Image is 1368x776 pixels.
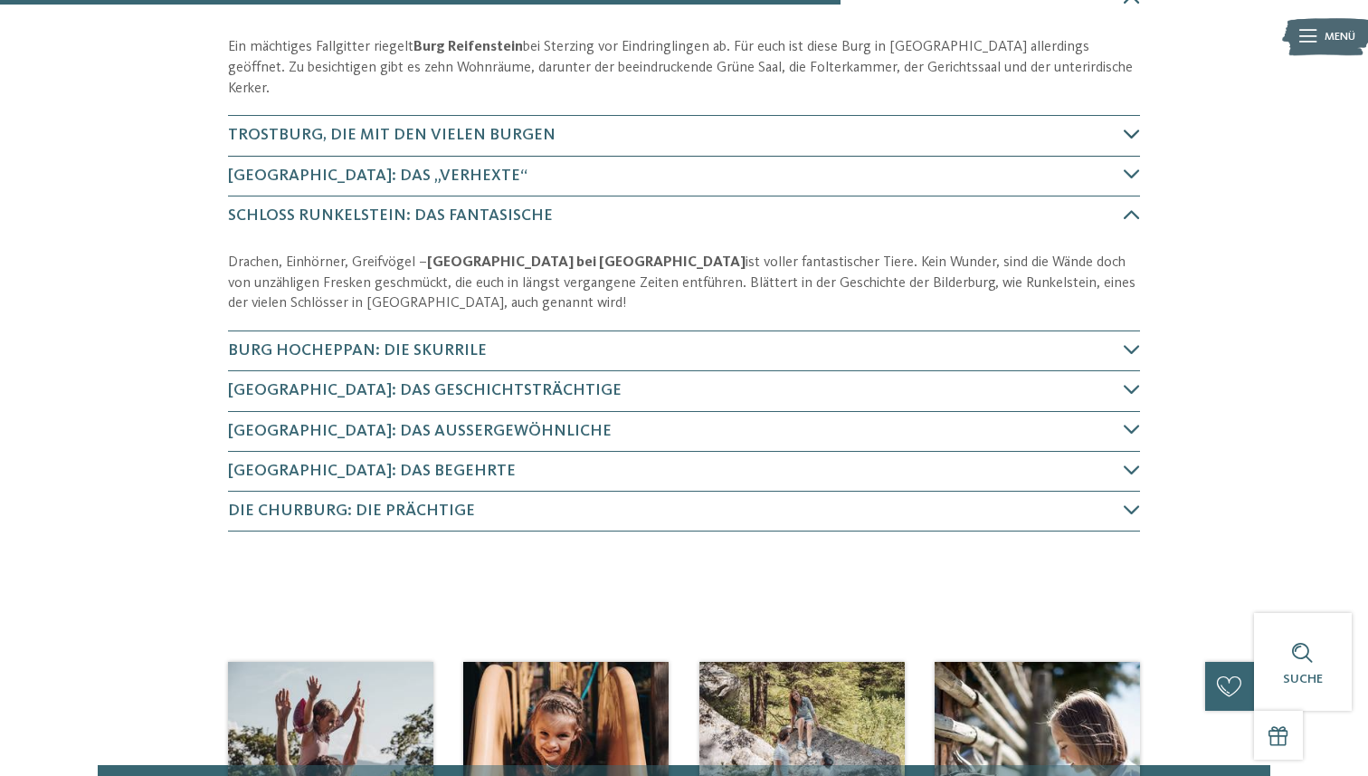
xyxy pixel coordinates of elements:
[228,382,622,398] span: [GEOGRAPHIC_DATA]: das Geschichtsträchtige
[427,255,746,270] strong: [GEOGRAPHIC_DATA] bei [GEOGRAPHIC_DATA]
[1283,673,1323,685] span: Suche
[228,127,556,143] span: Trostburg, die mit den vielen Burgen
[228,342,487,359] span: Burg Hocheppan: die Skurrile
[228,253,1141,314] p: Drachen, Einhörner, Greifvögel – ist voller fantastischer Tiere. Kein Wunder, sind die Wände doch...
[228,37,1141,99] p: Ein mächtiges Fallgitter riegelt bei Sterzing vor Eindringlingen ab. Für euch ist diese Burg in [...
[228,463,516,479] span: [GEOGRAPHIC_DATA]: das Begehrte
[413,40,523,54] strong: Burg Reifenstein
[228,423,612,439] span: [GEOGRAPHIC_DATA]: das Außergewöhnliche
[228,503,475,519] span: Die Churburg: die Prächtige
[228,207,553,224] span: Schloss Runkelstein: das Fantasische
[228,168,527,184] span: [GEOGRAPHIC_DATA]: das „Verhexte“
